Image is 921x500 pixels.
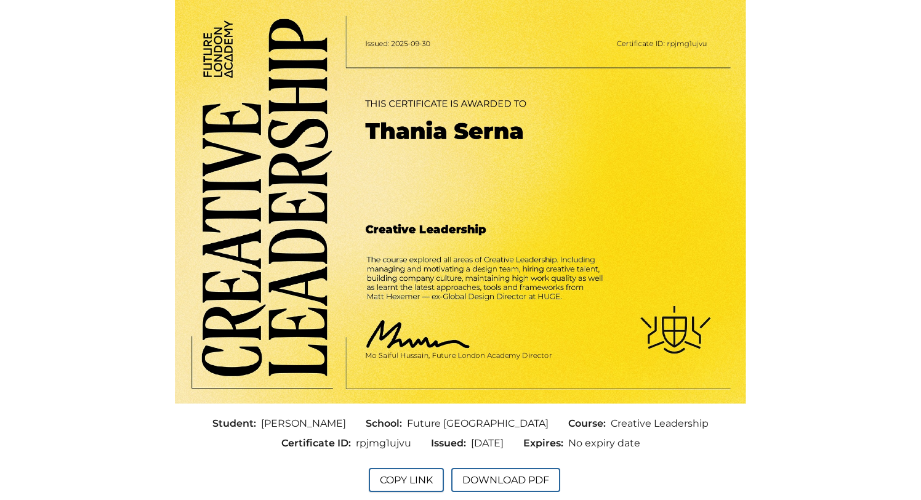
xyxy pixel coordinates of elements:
[431,436,471,451] span: Issued:
[407,416,549,431] span: Future [GEOGRAPHIC_DATA]
[523,436,568,451] span: Expires:
[369,468,444,492] button: Copy Link
[261,416,346,431] span: [PERSON_NAME]
[568,416,611,431] span: Course:
[611,416,709,431] span: Creative Leadership
[366,416,407,431] span: School:
[471,436,504,451] span: [DATE]
[451,468,560,492] button: Download PDF
[356,436,411,451] span: rpjmg1ujvu
[281,436,356,451] span: Certificate ID:
[212,416,261,431] span: Student:
[568,436,640,451] span: No expiry date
